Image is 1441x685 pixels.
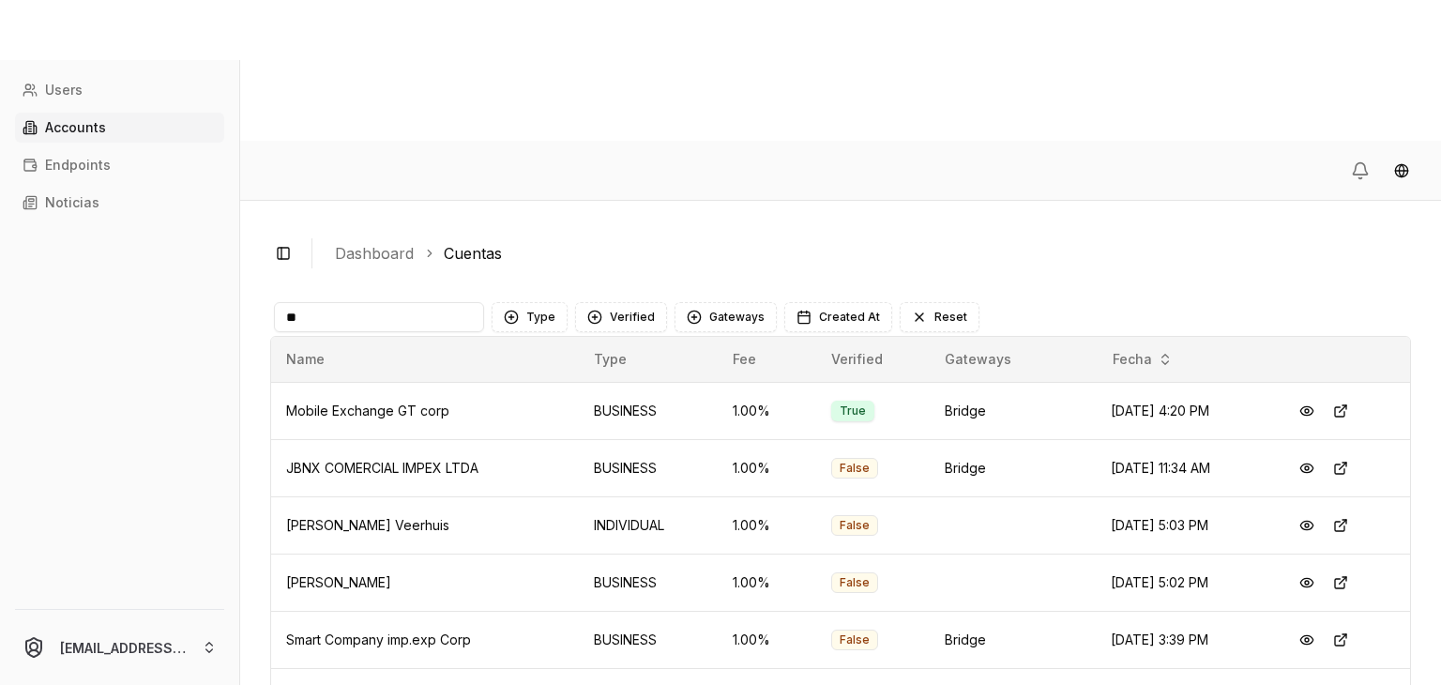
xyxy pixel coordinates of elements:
span: 1.00 % [733,574,770,590]
button: Verified [575,302,667,332]
th: Name [271,337,579,382]
button: [EMAIL_ADDRESS][DOMAIN_NAME] [8,617,232,677]
span: 1.00 % [733,403,770,419]
span: Mobile Exchange GT corp [286,403,449,419]
td: BUSINESS [579,382,718,439]
button: Gateways [675,302,777,332]
span: 1.00 % [733,517,770,533]
span: JBNX COMERCIAL IMPEX LTDA [286,460,478,476]
nav: breadcrumb [335,242,1396,265]
span: Smart Company imp.exp Corp [286,632,471,647]
button: Created At [784,302,892,332]
span: [DATE] 5:03 PM [1111,517,1208,533]
td: BUSINESS [579,554,718,611]
span: 1.00 % [733,460,770,476]
td: BUSINESS [579,611,718,668]
span: 1.00 % [733,632,770,647]
span: Bridge [945,403,986,419]
span: [DATE] 4:20 PM [1111,403,1209,419]
span: Bridge [945,632,986,647]
span: [DATE] 3:39 PM [1111,632,1208,647]
a: Dashboard [335,242,414,265]
span: [DATE] 11:34 AM [1111,460,1210,476]
p: [EMAIL_ADDRESS][DOMAIN_NAME] [60,638,187,658]
span: [PERSON_NAME] [286,574,391,590]
span: [PERSON_NAME] Veerhuis [286,517,449,533]
p: Noticias [45,196,99,209]
button: Type [492,302,568,332]
button: Fecha [1105,344,1180,374]
td: INDIVIDUAL [579,496,718,554]
a: Endpoints [15,150,224,180]
button: Reset filters [900,302,979,332]
a: Cuentas [444,242,502,265]
th: Type [579,337,718,382]
a: Noticias [15,188,224,218]
p: Endpoints [45,159,111,172]
th: Gateways [930,337,1096,382]
span: [DATE] 5:02 PM [1111,574,1208,590]
span: Created At [819,310,880,325]
th: Verified [816,337,929,382]
span: Bridge [945,460,986,476]
td: BUSINESS [579,439,718,496]
th: Fee [718,337,816,382]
